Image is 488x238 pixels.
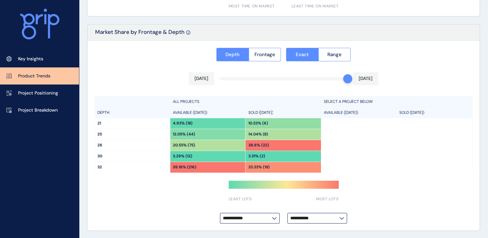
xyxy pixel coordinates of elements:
p: 32 [97,164,167,170]
p: Market Share by Frontage & Depth [95,28,184,40]
p: 4.93% (18) [173,121,193,126]
span: LEAST LOTS [229,196,252,202]
p: 38.6% (22) [248,143,269,148]
p: 21 [97,121,167,126]
span: MOST TIME ON MARKET [229,4,275,9]
p: [DATE] [194,75,208,82]
p: Project Breakdown [18,107,58,114]
p: 12.05% (44) [173,132,195,137]
button: Range [318,48,351,61]
p: ALL PROJECTS [173,99,199,104]
p: 10.53% (6) [248,121,268,126]
p: 33.33% (19) [248,164,269,170]
p: 3.51% (2) [248,154,265,159]
span: Exact [296,51,309,58]
p: [DATE] [359,75,373,82]
p: SELECT A PROJECT BELOW [324,99,373,104]
p: 3.29% (12) [173,154,192,159]
button: Depth [216,48,249,61]
span: MOST LOTS [316,196,338,202]
p: Project Positioning [18,90,58,96]
p: DEPTH [97,110,109,115]
p: Key Insights [18,56,43,62]
p: 59.18% (216) [173,164,196,170]
p: 14.04% (8) [248,132,268,137]
span: Frontage [254,51,275,58]
p: 20.55% (75) [173,143,195,148]
p: 28 [97,143,167,148]
p: SOLD ([DATE]) [399,110,424,115]
p: 30 [97,154,167,159]
span: Range [327,51,342,58]
p: Product Trends [18,73,50,79]
button: Frontage [249,48,281,61]
span: LEAST TIME ON MARKET [292,4,339,9]
span: Depth [225,51,240,58]
p: 25 [97,132,167,137]
button: Exact [286,48,318,61]
p: AVAILABLE ([DATE]) [324,110,358,115]
p: SOLD ([DATE]) [248,110,273,115]
p: AVAILABLE ([DATE]) [173,110,207,115]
